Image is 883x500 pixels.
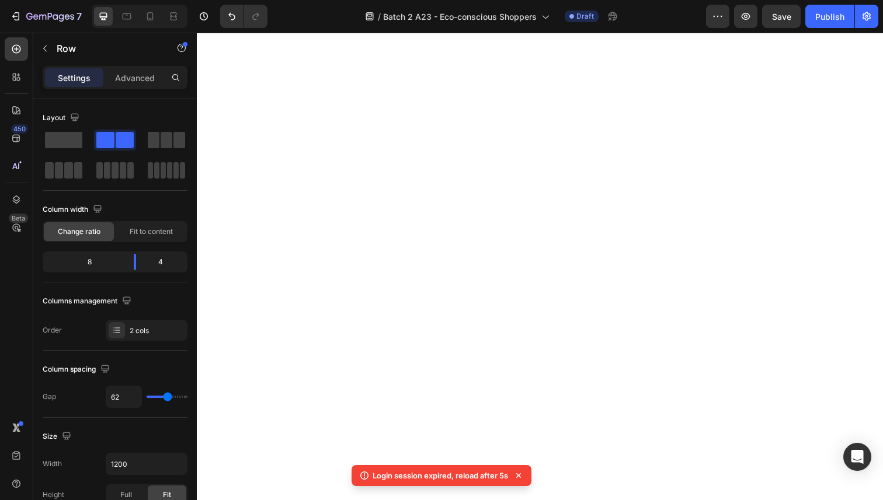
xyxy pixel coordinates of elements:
[5,5,87,28] button: 7
[45,254,124,270] div: 8
[762,5,801,28] button: Save
[130,226,173,237] span: Fit to content
[145,254,185,270] div: 4
[843,443,871,471] div: Open Intercom Messenger
[120,489,132,500] span: Full
[43,489,64,500] div: Height
[58,72,91,84] p: Settings
[378,11,381,23] span: /
[43,325,62,335] div: Order
[77,9,82,23] p: 7
[197,33,883,500] iframe: Design area
[11,124,28,134] div: 450
[115,72,155,84] p: Advanced
[43,202,105,218] div: Column width
[163,489,171,500] span: Fit
[43,293,134,309] div: Columns management
[43,362,112,377] div: Column spacing
[805,5,854,28] button: Publish
[57,41,156,55] p: Row
[43,459,62,469] div: Width
[43,391,56,402] div: Gap
[58,226,100,237] span: Change ratio
[43,429,74,445] div: Size
[373,470,508,481] p: Login session expired, reload after 5s
[43,110,82,126] div: Layout
[772,12,791,22] span: Save
[106,453,187,474] input: Auto
[815,11,844,23] div: Publish
[383,11,537,23] span: Batch 2 A23 - Eco-conscious Shoppers
[106,386,141,407] input: Auto
[130,326,185,336] div: 2 cols
[9,214,28,223] div: Beta
[220,5,267,28] div: Undo/Redo
[576,11,594,22] span: Draft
